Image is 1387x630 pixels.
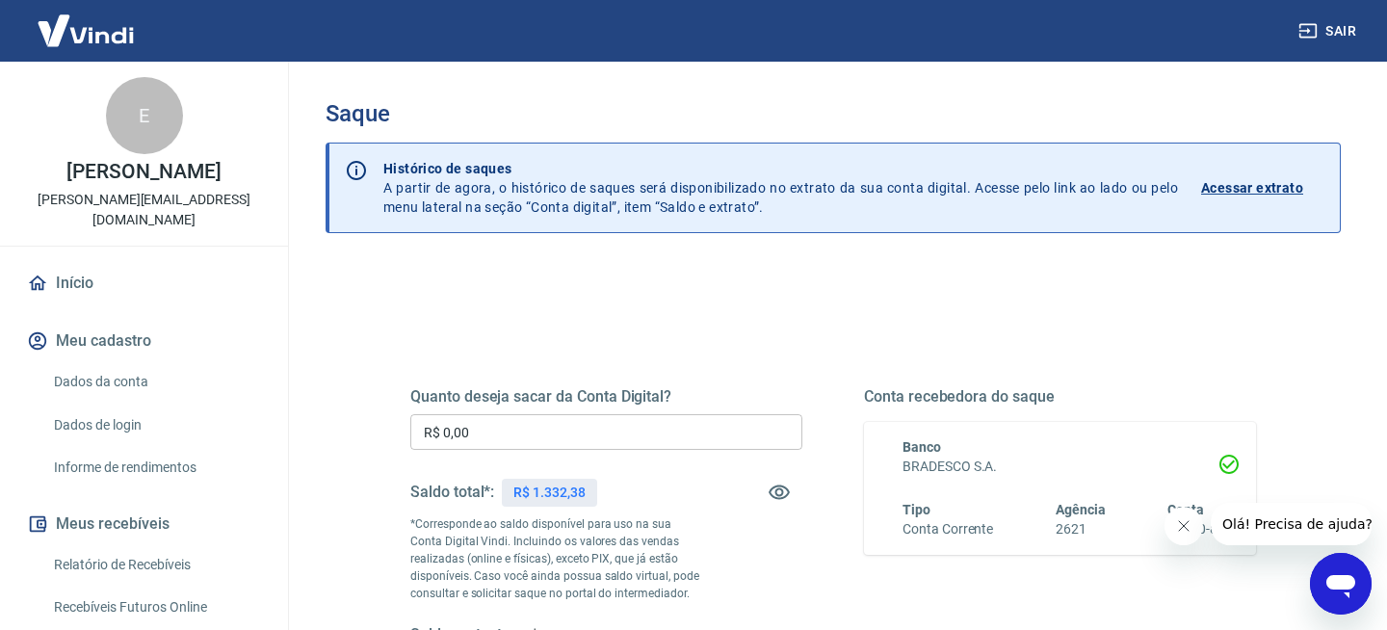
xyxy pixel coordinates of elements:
[864,387,1256,407] h5: Conta recebedora do saque
[23,320,265,362] button: Meu cadastro
[903,439,941,455] span: Banco
[46,362,265,402] a: Dados da conta
[1295,13,1364,49] button: Sair
[66,162,221,182] p: [PERSON_NAME]
[23,1,148,60] img: Vindi
[410,515,704,602] p: *Corresponde ao saldo disponível para uso na sua Conta Digital Vindi. Incluindo os valores das ve...
[106,77,183,154] div: E
[46,406,265,445] a: Dados de login
[1201,178,1303,197] p: Acessar extrato
[383,159,1178,178] p: Histórico de saques
[410,387,802,407] h5: Quanto deseja sacar da Conta Digital?
[1310,553,1372,615] iframe: Botão para abrir a janela de mensagens
[903,502,930,517] span: Tipo
[1211,503,1372,545] iframe: Mensagem da empresa
[46,545,265,585] a: Relatório de Recebíveis
[326,100,1341,127] h3: Saque
[1056,519,1106,539] h6: 2621
[903,457,1217,477] h6: BRADESCO S.A.
[46,588,265,627] a: Recebíveis Futuros Online
[1056,502,1106,517] span: Agência
[23,503,265,545] button: Meus recebíveis
[1167,502,1204,517] span: Conta
[410,483,494,502] h5: Saldo total*:
[513,483,585,503] p: R$ 1.332,38
[1201,159,1324,217] a: Acessar extrato
[23,262,265,304] a: Início
[383,159,1178,217] p: A partir de agora, o histórico de saques será disponibilizado no extrato da sua conta digital. Ac...
[46,448,265,487] a: Informe de rendimentos
[12,13,162,29] span: Olá! Precisa de ajuda?
[15,190,273,230] p: [PERSON_NAME][EMAIL_ADDRESS][DOMAIN_NAME]
[903,519,993,539] h6: Conta Corrente
[1165,507,1203,545] iframe: Fechar mensagem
